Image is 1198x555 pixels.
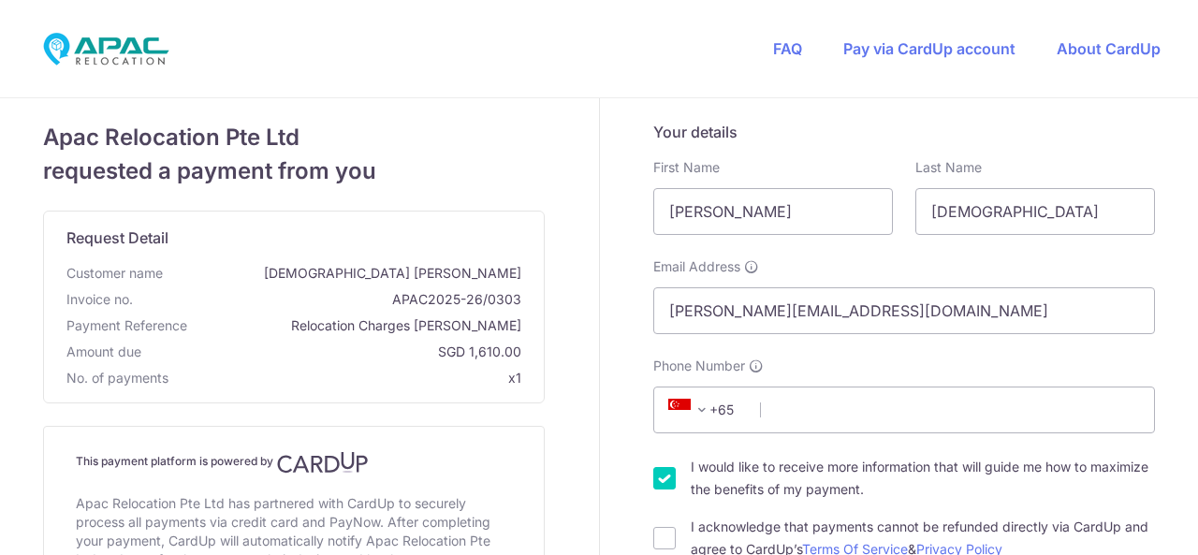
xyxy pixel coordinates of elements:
[653,188,893,235] input: First name
[66,264,163,283] span: Customer name
[140,290,521,309] span: APAC2025-26/0303
[773,39,802,58] a: FAQ
[66,228,168,247] span: translation missing: en.request_detail
[663,399,747,421] span: +65
[653,257,740,276] span: Email Address
[653,121,1155,143] h5: Your details
[66,317,187,333] span: translation missing: en.payment_reference
[149,343,521,361] span: SGD 1,610.00
[66,369,168,387] span: No. of payments
[653,287,1155,334] input: Email address
[66,290,133,309] span: Invoice no.
[170,264,521,283] span: [DEMOGRAPHIC_DATA] [PERSON_NAME]
[915,188,1155,235] input: Last name
[653,158,720,177] label: First Name
[653,357,745,375] span: Phone Number
[508,370,521,386] span: x1
[43,154,545,188] span: requested a payment from you
[277,451,369,474] img: CardUp
[1057,39,1161,58] a: About CardUp
[195,316,521,335] span: Relocation Charges [PERSON_NAME]
[43,121,545,154] span: Apac Relocation Pte Ltd
[1078,499,1179,546] iframe: Opens a widget where you can find more information
[668,399,713,421] span: +65
[843,39,1015,58] a: Pay via CardUp account
[76,451,512,474] h4: This payment platform is powered by
[66,343,141,361] span: Amount due
[915,158,982,177] label: Last Name
[691,456,1155,501] label: I would like to receive more information that will guide me how to maximize the benefits of my pa...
